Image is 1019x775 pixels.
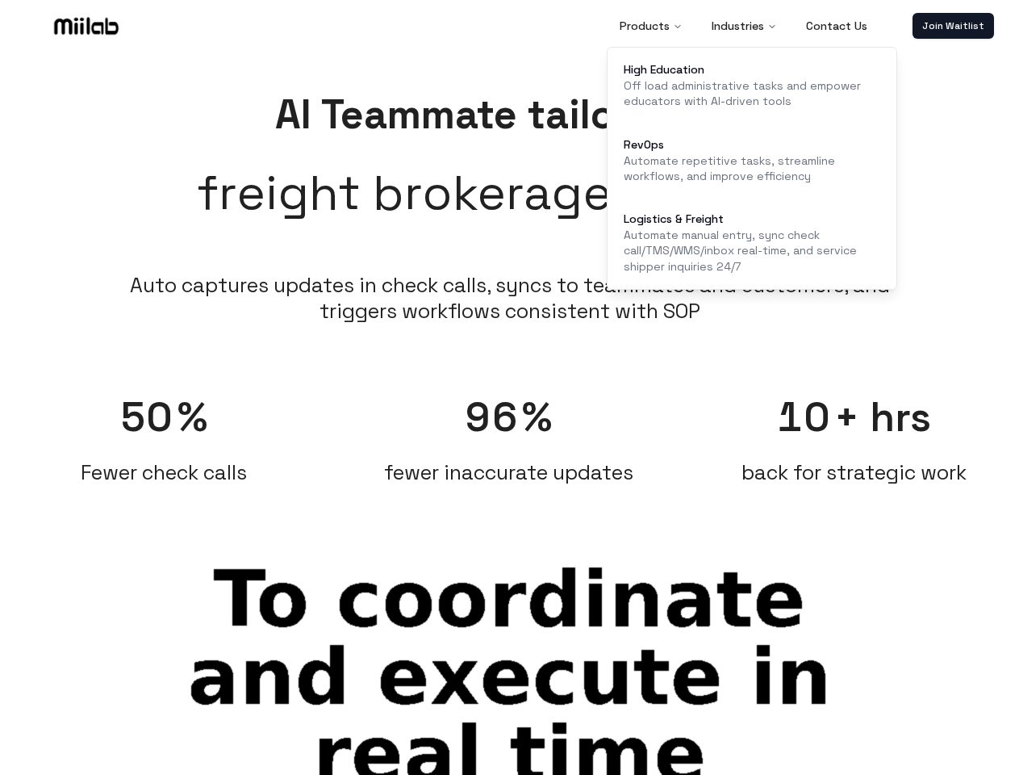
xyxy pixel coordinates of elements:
[466,392,519,443] span: 96
[177,392,207,443] span: %
[607,10,695,42] button: Products
[741,459,967,485] span: back for strategic work
[913,13,994,39] a: Join Waitlist
[384,459,633,485] span: fewer inaccurate updates
[197,157,823,229] span: freight brokerage and 3PL
[51,14,122,38] img: Logo
[699,10,790,42] button: Industries
[607,10,880,42] nav: Main
[275,89,745,140] span: AI Teammate tailored for
[834,392,931,443] span: + hrs
[777,392,831,443] span: 10
[120,392,174,443] span: 50
[522,392,552,443] span: %
[121,272,898,324] li: Auto captures updates in check calls, syncs to teammates and customers, and triggers workflows co...
[26,14,147,38] a: Logo
[793,10,880,42] a: Contact Us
